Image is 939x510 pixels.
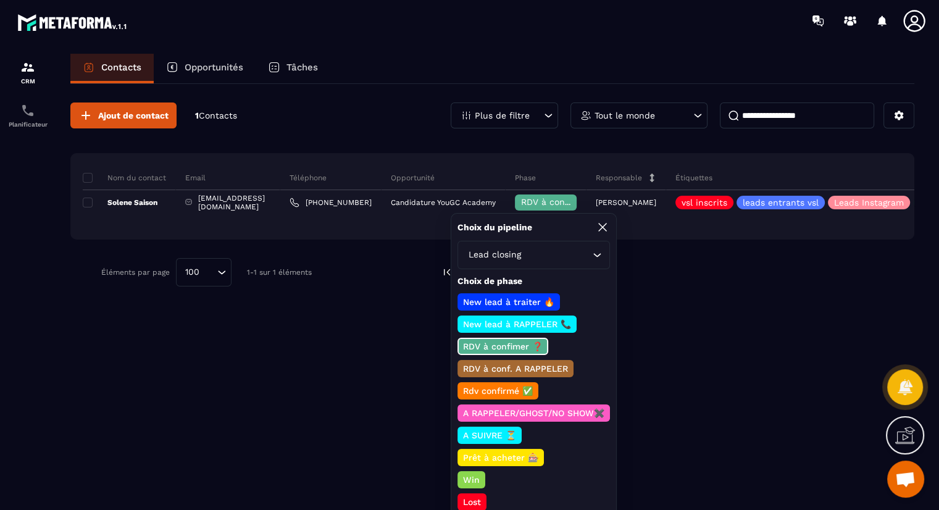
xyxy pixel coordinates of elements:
[465,248,524,262] span: Lead closing
[457,222,532,233] p: Choix du pipeline
[3,78,52,85] p: CRM
[743,198,819,207] p: leads entrants vsl
[391,173,435,183] p: Opportunité
[70,54,154,83] a: Contacts
[521,197,601,207] span: RDV à confimer ❓
[457,241,610,269] div: Search for option
[596,173,642,183] p: Responsable
[17,11,128,33] img: logo
[286,62,318,73] p: Tâches
[675,173,712,183] p: Étiquettes
[461,474,482,486] p: Win
[461,407,606,419] p: A RAPPELER/GHOST/NO SHOW✖️
[461,451,540,464] p: Prêt à acheter 🎰
[20,60,35,75] img: formation
[596,198,656,207] p: [PERSON_NAME]
[195,110,237,122] p: 1
[461,318,573,330] p: New lead à RAPPELER 📞
[83,173,166,183] p: Nom du contact
[461,385,535,397] p: Rdv confirmé ✅
[256,54,330,83] a: Tâches
[185,62,243,73] p: Opportunités
[98,109,169,122] span: Ajout de contact
[176,258,232,286] div: Search for option
[20,103,35,118] img: scheduler
[595,111,655,120] p: Tout le monde
[199,111,237,120] span: Contacts
[524,248,590,262] input: Search for option
[70,102,177,128] button: Ajout de contact
[290,173,327,183] p: Téléphone
[3,121,52,128] p: Planificateur
[204,265,214,279] input: Search for option
[834,198,904,207] p: Leads Instagram
[887,461,924,498] div: Ouvrir le chat
[391,198,496,207] p: Candidature YouGC Academy
[441,267,453,278] img: prev
[83,198,157,207] p: Solene Saison
[185,173,206,183] p: Email
[682,198,727,207] p: vsl inscrits
[101,268,170,277] p: Éléments par page
[457,275,610,287] p: Choix de phase
[913,196,929,209] p: +3
[154,54,256,83] a: Opportunités
[461,296,556,308] p: New lead à traiter 🔥
[475,111,530,120] p: Plus de filtre
[461,340,545,353] p: RDV à confimer ❓
[101,62,141,73] p: Contacts
[247,268,312,277] p: 1-1 sur 1 éléments
[461,496,483,508] p: Lost
[461,362,570,375] p: RDV à conf. A RAPPELER
[290,198,372,207] a: [PHONE_NUMBER]
[515,173,536,183] p: Phase
[3,94,52,137] a: schedulerschedulerPlanificateur
[461,429,518,441] p: A SUIVRE ⏳
[3,51,52,94] a: formationformationCRM
[181,265,204,279] span: 100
